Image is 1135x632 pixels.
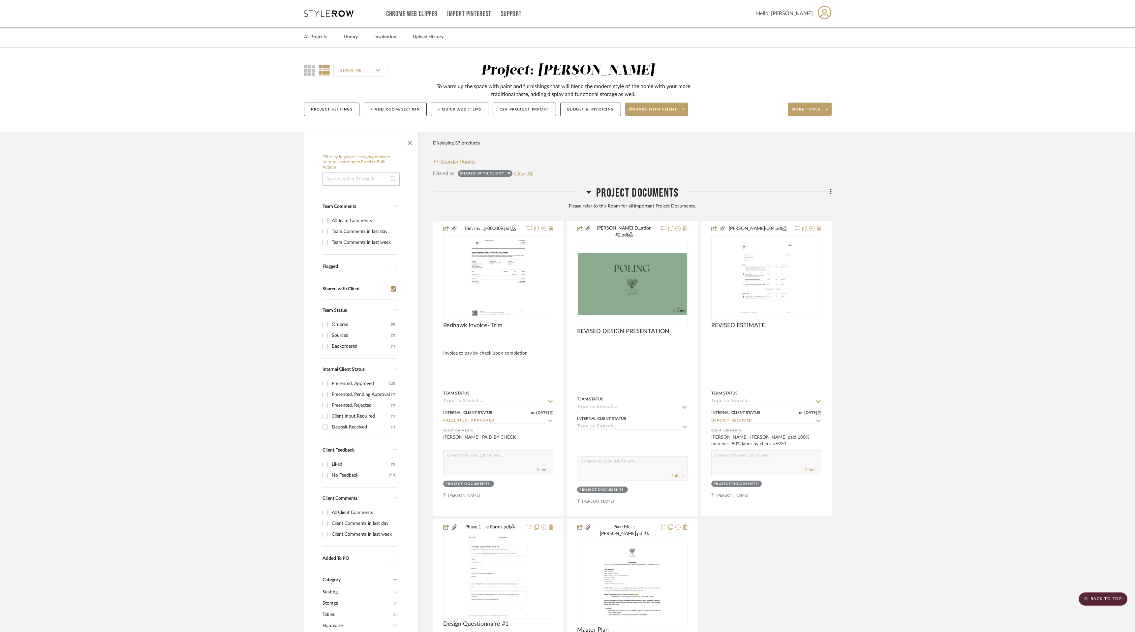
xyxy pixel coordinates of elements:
[625,103,689,116] button: Share with client
[734,237,799,319] img: REVISED ESTIMATE
[443,418,545,424] input: Type to Search…
[374,33,396,42] a: Inspiration
[579,488,624,492] div: Project Documents
[443,390,470,396] div: Team Status
[322,586,391,598] span: Seating
[756,10,813,17] span: Hello, [PERSON_NAME]
[501,11,522,17] a: Support
[443,620,508,628] span: Design Questionnaire #1
[332,507,395,518] div: All Client Comments
[393,620,397,631] span: (4)
[457,523,523,531] button: Phase 1 ...le Forms.pdf
[322,620,391,631] span: Hardware
[332,215,395,226] div: All Team Comments
[467,535,530,618] img: Design Questionnaire #1
[711,322,765,329] span: REVISED ESTIMATE
[591,523,657,537] button: Pixie Ma...- [PERSON_NAME].pdf
[391,330,395,341] div: (2)
[560,103,621,116] button: Budget & Invoicing
[629,107,677,117] span: Share with client
[364,103,427,116] button: + Add Room/Section
[467,237,530,319] img: Redhawk Invoice- Trim
[600,541,664,624] img: Master Plan
[403,135,416,148] button: Close
[577,396,603,402] div: Team Status
[433,170,454,177] div: Filtered by
[596,186,678,200] span: Project Documents
[391,341,395,352] div: (1)
[322,598,391,609] span: Storage
[788,103,832,116] button: More tools
[322,173,400,186] input: Search within 37 results
[431,103,488,116] button: + Quick Add Items
[443,322,503,329] span: Redhawk Invoice- Trim
[725,225,791,233] button: [PERSON_NAME]-004.pdf
[322,496,357,501] span: Client Comments
[443,398,545,405] input: Type to Search…
[460,171,504,178] div: Shared with client
[332,459,391,470] div: Liked
[799,411,804,415] span: on
[332,529,395,540] div: Client Comments in last week
[577,416,626,422] div: Internal Client Status
[577,424,679,430] input: Type to Search…
[591,225,657,239] button: [PERSON_NAME] D...ation #2.pdf
[322,308,347,313] span: Team Status
[424,82,702,98] div: To warm up the space with paint and furnishings that will blend the modern style of the home with...
[332,330,391,341] div: Sourced
[322,286,387,292] div: Shared with Client
[332,411,391,422] div: Client Input Required
[322,367,365,372] span: Internal Client Status
[714,482,758,487] div: Project Documents
[322,577,341,583] span: Category
[457,225,523,233] button: Trim Inv...g-000009.pdf
[711,410,760,416] div: Internal Client Status
[344,33,358,42] a: Library
[332,470,389,481] div: No Feedback
[322,556,387,561] div: Added To PO
[332,319,391,330] div: Ordered
[332,378,389,389] div: Presented, Approved
[578,253,687,315] img: REVISED DESIGN PRESENTATION
[577,404,679,411] input: Type to Search…
[711,434,821,447] div: [PERSON_NAME]: [PERSON_NAME] paid 100% materials, 50% labor by check #6930
[391,319,395,330] div: (9)
[443,434,553,447] div: [PERSON_NAME]: PAID BY CHECK
[393,609,397,620] span: (2)
[481,64,655,78] div: Project: [PERSON_NAME]
[1079,592,1127,606] scroll-to-top-button: BACK TO TOP
[391,459,395,470] div: (9)
[332,226,395,237] div: Team Comments in last day
[332,389,391,400] div: Presented, Pending Approval
[433,203,832,210] div: Please refer to this Room for all important Project Documents.
[391,389,395,400] div: (7)
[447,11,491,17] a: Import Pinterest
[389,470,395,481] div: (27)
[322,609,391,620] span: Tables
[391,422,395,432] div: (1)
[386,11,438,17] a: Chrome Web Clipper
[332,237,395,248] div: Team Comments in last week
[711,390,738,396] div: Team Status
[671,473,684,479] button: Submit
[393,587,397,597] span: (3)
[711,418,813,424] input: Type to Search…
[804,410,818,415] span: [DATE]
[393,598,397,609] span: (2)
[389,378,395,389] div: (10)
[711,398,813,405] input: Type to Search…
[514,169,534,178] button: Clear All
[792,107,820,117] span: More tools
[391,400,395,411] div: (2)
[332,518,395,529] div: Client Comments in last day
[536,410,550,415] span: [DATE]
[433,158,475,166] button: Reorder Rooms
[577,328,669,335] span: REVISED DESIGN PRESENTATION
[304,103,359,116] button: Project Settings
[304,33,327,42] a: All Projects
[493,103,556,116] button: CSV Product Import
[537,467,550,473] button: Submit
[322,204,356,209] span: Team Comments
[332,341,391,352] div: Backordered
[433,137,480,150] div: Displaying 37 products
